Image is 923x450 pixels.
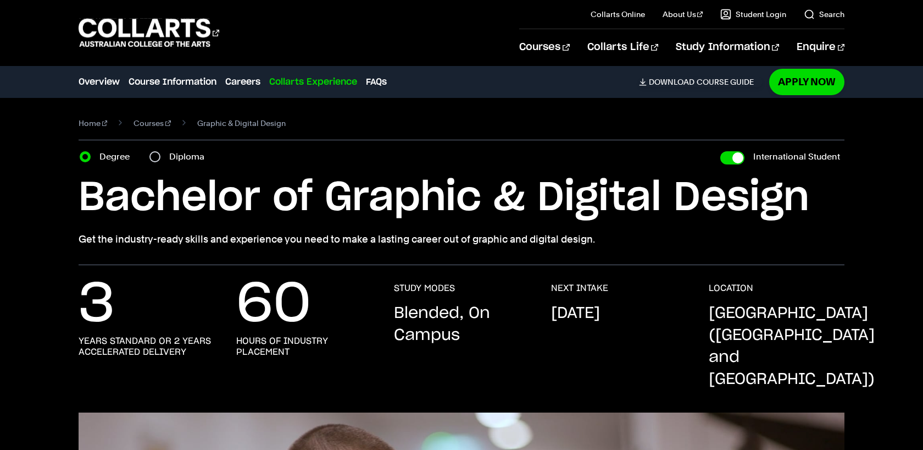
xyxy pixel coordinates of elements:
[709,303,875,391] p: [GEOGRAPHIC_DATA] ([GEOGRAPHIC_DATA] and [GEOGRAPHIC_DATA])
[79,173,844,223] h1: Bachelor of Graphic & Digital Design
[366,75,387,89] a: FAQs
[394,283,455,294] h3: STUDY MODES
[591,9,645,20] a: Collarts Online
[649,77,694,87] span: Download
[639,77,763,87] a: DownloadCourse Guide
[587,29,658,65] a: Collarts Life
[79,336,214,358] h3: years standard or 2 years accelerated delivery
[676,29,779,65] a: Study Information
[797,29,844,65] a: Enquire
[79,116,108,131] a: Home
[79,17,219,48] div: Go to homepage
[394,303,530,347] p: Blended, On Campus
[225,75,260,89] a: Careers
[551,303,600,325] p: [DATE]
[129,75,216,89] a: Course Information
[169,149,211,164] label: Diploma
[99,149,136,164] label: Degree
[79,232,844,247] p: Get the industry-ready skills and experience you need to make a lasting career out of graphic and...
[197,116,286,131] span: Graphic & Digital Design
[79,283,115,327] p: 3
[663,9,703,20] a: About Us
[720,9,786,20] a: Student Login
[551,283,608,294] h3: NEXT INTAKE
[753,149,840,164] label: International Student
[269,75,357,89] a: Collarts Experience
[769,69,844,95] a: Apply Now
[236,336,372,358] h3: hours of industry placement
[709,283,753,294] h3: LOCATION
[236,283,311,327] p: 60
[519,29,569,65] a: Courses
[134,116,171,131] a: Courses
[79,75,120,89] a: Overview
[804,9,844,20] a: Search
